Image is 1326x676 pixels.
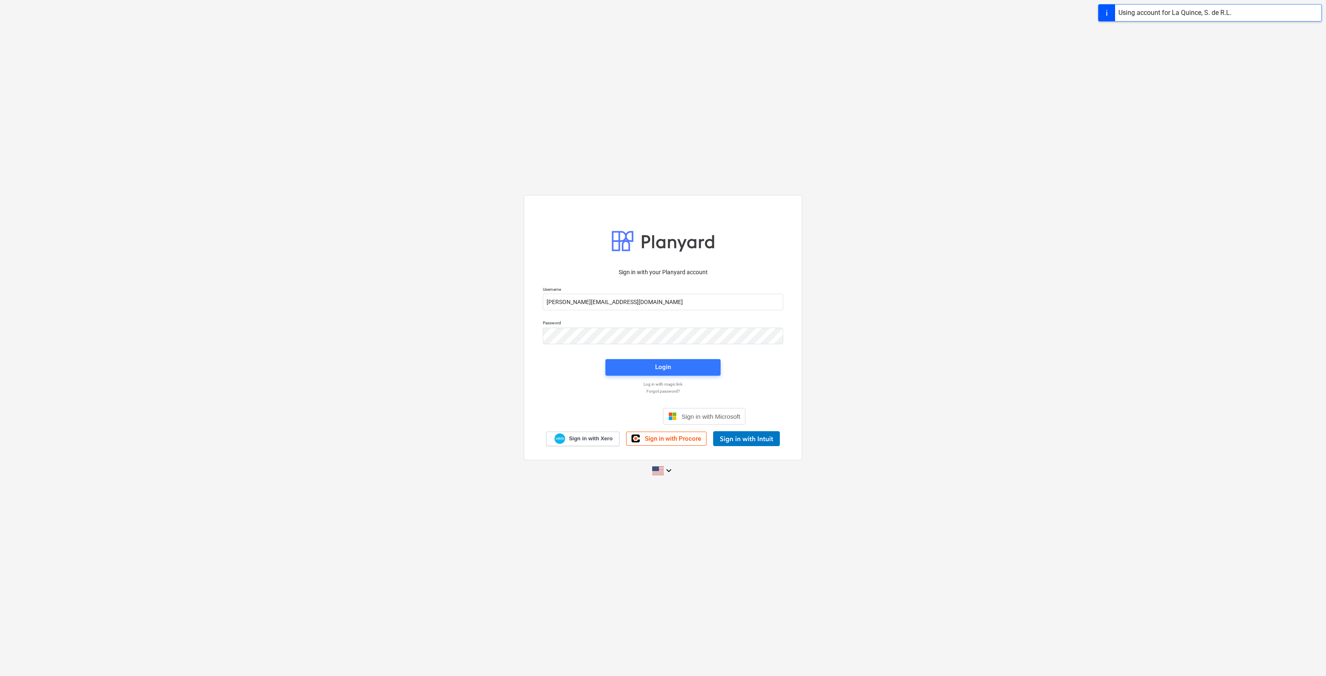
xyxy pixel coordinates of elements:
[554,433,565,444] img: Xero logo
[576,407,661,425] iframe: Sign in with Google Button
[645,435,701,442] span: Sign in with Procore
[682,413,740,420] span: Sign in with Microsoft
[543,294,783,310] input: Username
[543,268,783,277] p: Sign in with your Planyard account
[539,381,787,387] a: Log in with magic link
[543,287,783,294] p: Username
[626,432,707,446] a: Sign in with Procore
[546,432,620,446] a: Sign in with Xero
[605,359,721,376] button: Login
[543,320,783,327] p: Password
[539,389,787,394] a: Forgot password?
[569,435,612,442] span: Sign in with Xero
[664,466,674,476] i: keyboard_arrow_down
[668,412,677,420] img: Microsoft logo
[655,362,671,372] div: Login
[1118,8,1232,18] div: Using account for La Quince, S. de R.L.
